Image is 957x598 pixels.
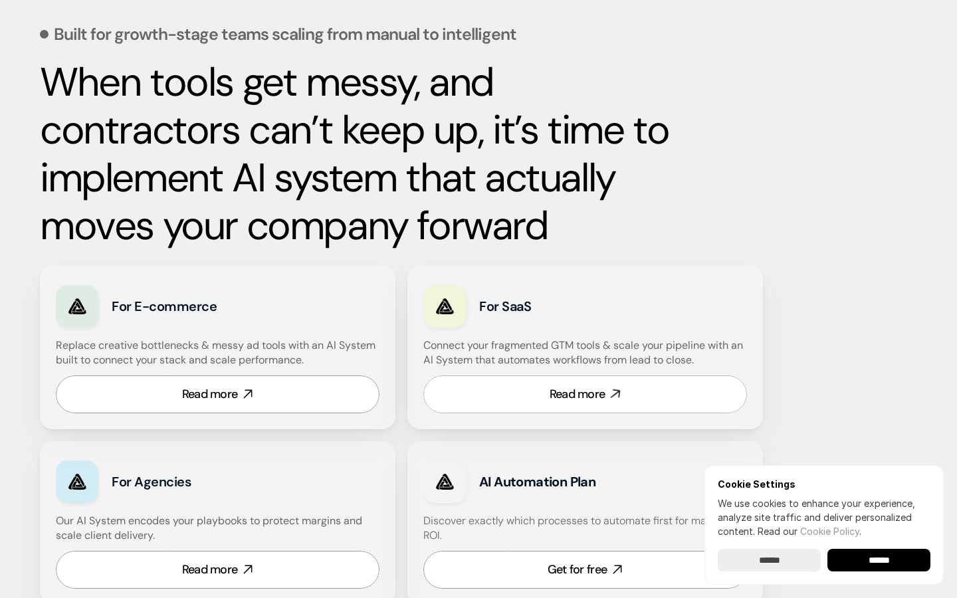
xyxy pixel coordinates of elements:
a: Read more [56,551,379,589]
a: Read more [56,375,379,413]
span: Read our . [758,526,861,537]
div: Read more [182,561,238,578]
h3: For SaaS [479,297,661,316]
h4: Discover exactly which processes to automate first for maximum ROI. [423,514,747,544]
h4: Replace creative bottlenecks & messy ad tools with an AI System built to connect your stack and s... [56,338,376,368]
strong: AI Automation Plan [479,473,595,490]
p: We use cookies to enhance your experience, analyze site traffic and deliver personalized content. [718,496,930,538]
h3: For Agencies [112,472,293,491]
strong: When tools get messy, and contractors can’t keep up, it’s time to implement AI system that actual... [40,56,678,252]
div: Get for free [548,561,607,578]
h3: For E-commerce [112,297,293,316]
h6: Cookie Settings [718,478,930,490]
div: Read more [182,386,238,403]
a: Get for free [423,551,747,589]
a: Read more [423,375,747,413]
h4: Connect your fragmented GTM tools & scale your pipeline with an AI System that automates workflow... [423,338,754,368]
h4: Our AI System encodes your playbooks to protect margins and scale client delivery. [56,514,379,544]
a: Cookie Policy [800,526,859,537]
div: Read more [550,386,605,403]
